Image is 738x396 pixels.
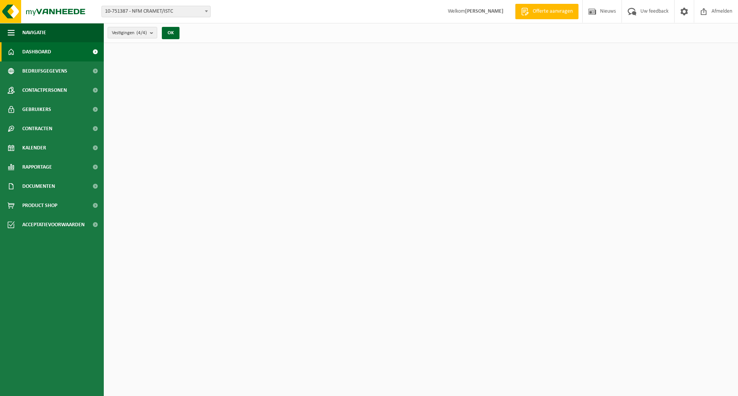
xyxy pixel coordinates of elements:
[465,8,504,14] strong: [PERSON_NAME]
[22,81,67,100] span: Contactpersonen
[101,6,211,17] span: 10-751387 - NFM CRAMET/ISTC
[22,100,51,119] span: Gebruikers
[162,27,180,39] button: OK
[22,196,57,215] span: Product Shop
[515,4,578,19] a: Offerte aanvragen
[531,8,575,15] span: Offerte aanvragen
[136,30,147,35] count: (4/4)
[22,23,46,42] span: Navigatie
[22,42,51,61] span: Dashboard
[22,157,52,177] span: Rapportage
[108,27,157,38] button: Vestigingen(4/4)
[22,61,67,81] span: Bedrijfsgegevens
[112,27,147,39] span: Vestigingen
[102,6,210,17] span: 10-751387 - NFM CRAMET/ISTC
[22,177,55,196] span: Documenten
[22,119,52,138] span: Contracten
[22,138,46,157] span: Kalender
[22,215,85,234] span: Acceptatievoorwaarden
